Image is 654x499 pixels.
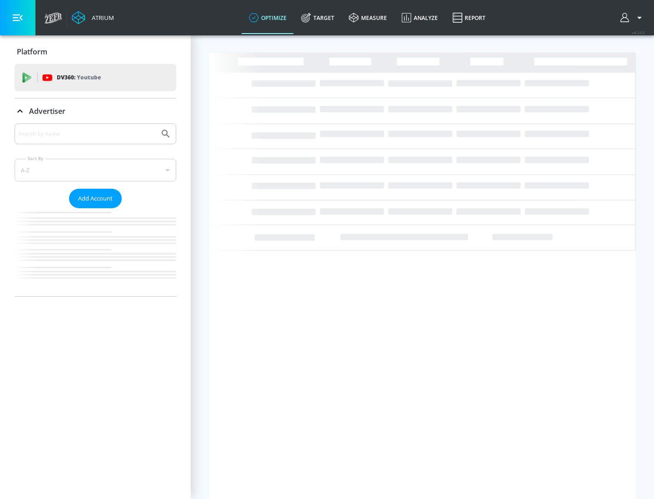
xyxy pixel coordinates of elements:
div: Atrium [88,14,114,22]
a: Target [294,1,342,34]
p: Youtube [77,73,101,82]
p: DV360: [57,73,101,83]
a: measure [342,1,394,34]
a: Atrium [72,11,114,24]
a: Analyze [394,1,445,34]
span: v 4.24.0 [632,30,645,35]
div: Platform [15,39,176,64]
a: Report [445,1,493,34]
div: DV360: Youtube [15,64,176,91]
input: Search by name [18,128,156,140]
div: A-Z [15,159,176,181]
a: optimize [242,1,294,34]
p: Advertiser [29,106,65,116]
label: Sort By [26,156,45,161]
p: Platform [17,47,47,57]
span: Add Account [78,193,113,204]
div: Advertiser [15,123,176,296]
div: Advertiser [15,98,176,124]
button: Add Account [69,189,122,208]
nav: list of Advertiser [15,208,176,296]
